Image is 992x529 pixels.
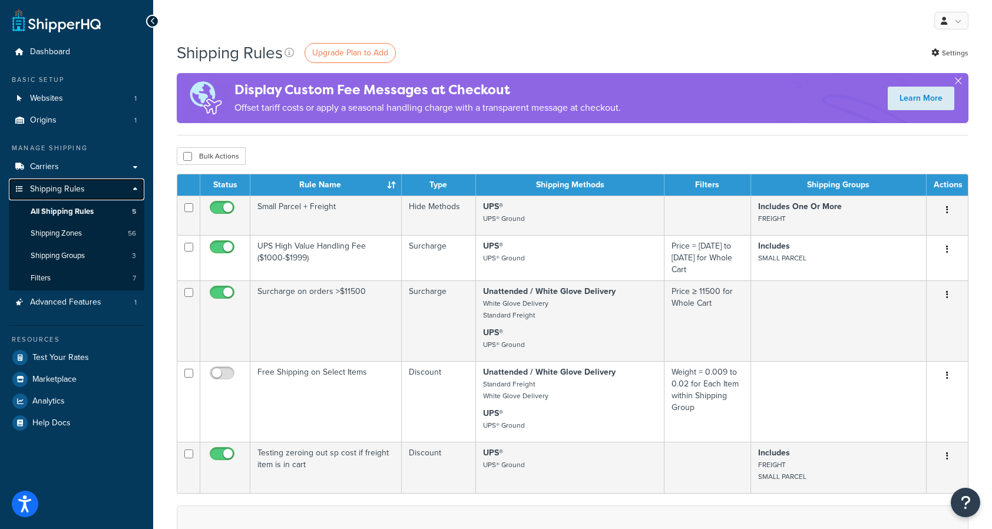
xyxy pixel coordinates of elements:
span: Help Docs [32,418,71,428]
th: Filters [664,174,750,196]
span: Shipping Rules [30,184,85,194]
span: Analytics [32,396,65,406]
li: Websites [9,88,144,110]
a: Help Docs [9,412,144,434]
a: Origins 1 [9,110,144,131]
a: Websites 1 [9,88,144,110]
button: Bulk Actions [177,147,246,165]
th: Type [402,174,477,196]
a: Learn More [888,87,954,110]
a: Shipping Groups 3 [9,245,144,267]
span: Dashboard [30,47,70,57]
p: Offset tariff costs or apply a seasonal handling charge with a transparent message at checkout. [234,100,621,116]
span: Advanced Features [30,297,101,308]
a: Marketplace [9,369,144,390]
span: 7 [133,273,136,283]
span: Marketplace [32,375,77,385]
span: 1 [134,297,137,308]
span: Carriers [30,162,59,172]
td: Price = [DATE] to [DATE] for Whole Cart [664,235,750,280]
span: 5 [132,207,136,217]
strong: UPS® [483,200,503,213]
div: Manage Shipping [9,143,144,153]
li: Shipping Rules [9,178,144,290]
a: Advanced Features 1 [9,292,144,313]
span: 1 [134,94,137,104]
strong: UPS® [483,407,503,419]
th: Rule Name : activate to sort column ascending [250,174,402,196]
small: FREIGHT [758,213,786,224]
td: UPS High Value Handling Fee ($1000-$1999) [250,235,402,280]
li: Origins [9,110,144,131]
td: Weight = 0.009 to 0.02 for Each Item within Shipping Group [664,361,750,442]
div: Basic Setup [9,75,144,85]
button: Open Resource Center [951,488,980,517]
span: Upgrade Plan to Add [312,47,388,59]
span: Shipping Zones [31,229,82,239]
div: Resources [9,335,144,345]
strong: Includes [758,447,790,459]
td: Hide Methods [402,196,477,235]
td: Surcharge [402,280,477,361]
a: ShipperHQ Home [12,9,101,32]
h4: Display Custom Fee Messages at Checkout [234,80,621,100]
strong: Includes One Or More [758,200,842,213]
li: All Shipping Rules [9,201,144,223]
small: White Glove Delivery Standard Freight [483,298,548,320]
a: Analytics [9,391,144,412]
td: Free Shipping on Select Items [250,361,402,442]
a: Settings [931,45,968,61]
small: UPS® Ground [483,213,525,224]
span: 56 [128,229,136,239]
span: Shipping Groups [31,251,85,261]
a: Upgrade Plan to Add [305,43,396,63]
span: Test Your Rates [32,353,89,363]
th: Shipping Groups [751,174,927,196]
h1: Shipping Rules [177,41,283,64]
strong: UPS® [483,447,503,459]
small: FREIGHT SMALL PARCEL [758,459,806,482]
li: Filters [9,267,144,289]
strong: Unattended / White Glove Delivery [483,366,616,378]
span: Websites [30,94,63,104]
a: Dashboard [9,41,144,63]
li: Shipping Zones [9,223,144,244]
strong: UPS® [483,326,503,339]
td: Surcharge [402,235,477,280]
small: Standard Freight White Glove Delivery [483,379,548,401]
span: All Shipping Rules [31,207,94,217]
a: Shipping Rules [9,178,144,200]
li: Advanced Features [9,292,144,313]
img: duties-banner-06bc72dcb5fe05cb3f9472aba00be2ae8eb53ab6f0d8bb03d382ba314ac3c341.png [177,73,234,123]
a: Shipping Zones 56 [9,223,144,244]
small: UPS® Ground [483,420,525,431]
small: UPS® Ground [483,253,525,263]
span: Origins [30,115,57,125]
a: Carriers [9,156,144,178]
td: Small Parcel + Freight [250,196,402,235]
a: All Shipping Rules 5 [9,201,144,223]
th: Shipping Methods [476,174,664,196]
td: Surcharge on orders >$11500 [250,280,402,361]
a: Test Your Rates [9,347,144,368]
small: UPS® Ground [483,339,525,350]
td: Discount [402,442,477,493]
span: Filters [31,273,51,283]
th: Actions [927,174,968,196]
th: Status [200,174,250,196]
small: SMALL PARCEL [758,253,806,263]
td: Testing zeroing out sp cost if freight item is in cart [250,442,402,493]
td: Discount [402,361,477,442]
strong: Unattended / White Glove Delivery [483,285,616,297]
li: Shipping Groups [9,245,144,267]
a: Filters 7 [9,267,144,289]
td: Price ≥ 11500 for Whole Cart [664,280,750,361]
small: UPS® Ground [483,459,525,470]
span: 1 [134,115,137,125]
